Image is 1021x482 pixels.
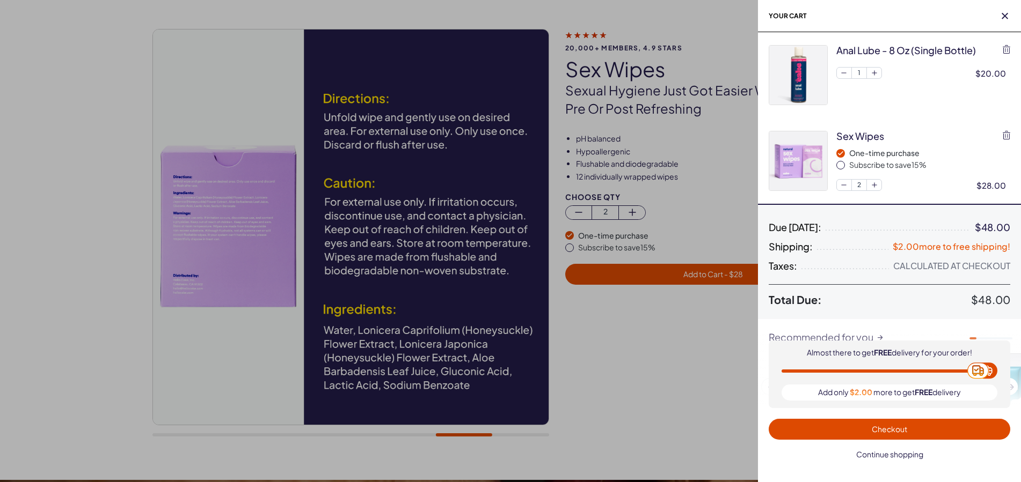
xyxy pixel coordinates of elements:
[769,261,797,271] span: Taxes:
[893,261,1010,271] div: Calculated at Checkout
[872,424,907,434] span: Checkout
[769,419,1010,440] button: Checkout
[874,347,892,357] span: FREE
[893,241,1010,252] span: $2.00 more to free shipping!
[971,293,1010,306] span: $48.00
[850,388,872,397] span: $2.00
[975,222,1010,233] div: $48.00
[976,180,1010,191] div: $28.00
[849,148,1010,159] div: One-time purchase
[915,387,932,397] span: FREE
[769,293,971,306] span: Total Due:
[769,131,827,190] img: LubesandmoreArtboard12.jpg
[852,180,867,190] span: 2
[807,348,972,358] div: Almost there to get delivery for your order!
[856,449,923,459] span: Continue shopping
[769,241,813,252] span: Shipping:
[836,43,976,57] div: Anal Lube - 8 oz (single bottle)
[769,444,1010,465] button: Continue shopping
[852,68,867,78] span: 1
[975,68,1010,79] div: $20.00
[782,384,997,401] div: Add only more to get delivery
[836,129,884,143] div: sex wipes
[849,160,1010,170] div: Subscribe to save 15 %
[769,222,821,233] span: Due [DATE]:
[769,46,827,105] img: bulklubes_Artboard13.jpg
